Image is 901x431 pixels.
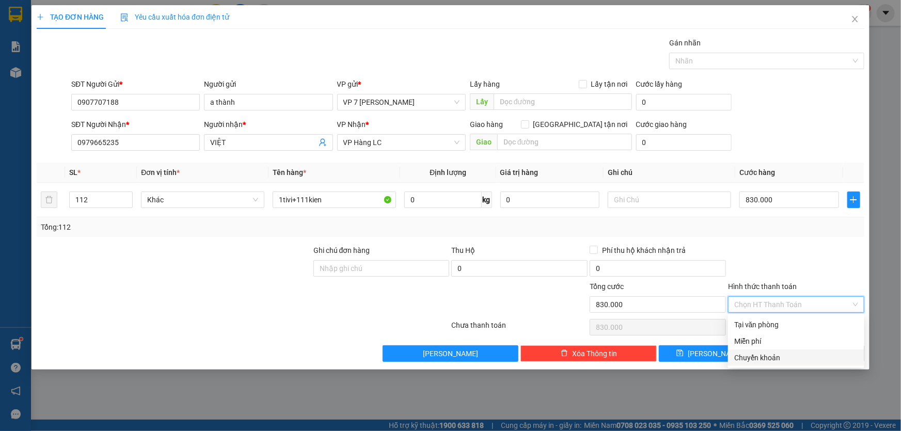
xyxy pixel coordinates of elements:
span: Xóa Thông tin [572,348,617,359]
span: Giá trị hàng [500,168,539,177]
input: Ghi chú đơn hàng [313,260,450,277]
span: save [676,349,684,358]
input: Cước lấy hàng [636,94,732,110]
label: Cước lấy hàng [636,80,683,88]
span: Thu Hộ [451,246,475,254]
span: SL [69,168,77,177]
span: VP 7 Phạm Văn Đồng [343,94,460,110]
div: Tại văn phòng [734,319,858,330]
label: Hình thức thanh toán [728,282,797,291]
span: [GEOGRAPHIC_DATA] tận nơi [529,119,632,130]
input: Ghi Chú [608,191,731,208]
span: Cước hàng [739,168,775,177]
input: Cước giao hàng [636,134,732,151]
span: Lấy tận nơi [587,78,632,90]
span: VP Hàng LC [343,135,460,150]
input: Dọc đường [497,134,632,150]
label: Ghi chú đơn hàng [313,246,370,254]
span: Khác [147,192,258,207]
input: Dọc đường [494,93,632,110]
label: Cước giao hàng [636,120,687,129]
div: VP gửi [337,78,466,90]
img: icon [120,13,129,22]
span: Giao hàng [470,120,503,129]
span: close [851,15,859,23]
input: 0 [500,191,600,208]
button: [PERSON_NAME] [383,345,519,362]
input: VD: Bàn, Ghế [273,191,396,208]
span: kg [482,191,492,208]
label: Gán nhãn [669,39,701,47]
button: delete [41,191,57,208]
span: VP Nhận [337,120,366,129]
span: [PERSON_NAME] [688,348,743,359]
span: user-add [319,138,327,147]
span: Giao [470,134,497,150]
span: TẠO ĐƠN HÀNG [37,13,104,21]
div: Tổng: 112 [41,221,348,233]
span: plus [37,13,44,21]
span: [PERSON_NAME] [423,348,478,359]
span: Lấy [470,93,494,110]
div: SĐT Người Gửi [71,78,200,90]
span: Tên hàng [273,168,306,177]
div: Miễn phí [734,336,858,347]
div: Người nhận [204,119,333,130]
button: save[PERSON_NAME] [659,345,761,362]
span: Đơn vị tính [141,168,180,177]
button: plus [847,191,860,208]
span: Lấy hàng [470,80,500,88]
button: deleteXóa Thông tin [520,345,657,362]
span: plus [848,196,860,204]
span: Định lượng [430,168,466,177]
th: Ghi chú [604,163,735,183]
div: Chuyển khoản [734,352,858,363]
span: Phí thu hộ khách nhận trả [598,245,690,256]
div: SĐT Người Nhận [71,119,200,130]
button: Close [841,5,870,34]
div: Chưa thanh toán [451,320,589,338]
span: Tổng cước [590,282,624,291]
div: Người gửi [204,78,333,90]
span: delete [561,349,568,358]
span: Yêu cầu xuất hóa đơn điện tử [120,13,229,21]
